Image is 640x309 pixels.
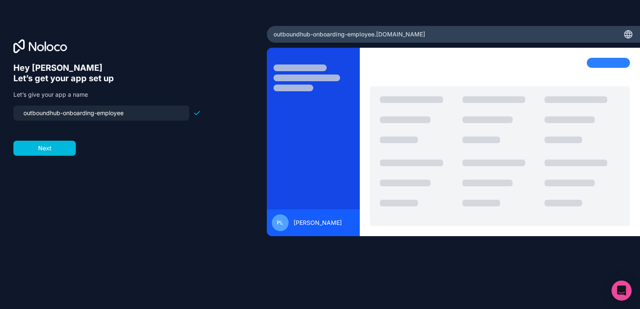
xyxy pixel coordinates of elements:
h6: Hey [PERSON_NAME] [13,63,201,73]
span: PL [277,219,283,226]
span: outboundhub-onboarding-employee .[DOMAIN_NAME] [274,30,425,39]
h6: Let’s get your app set up [13,73,201,84]
input: my-team [18,107,184,119]
div: Open Intercom Messenger [612,281,632,301]
span: [PERSON_NAME] [294,219,342,227]
button: Next [13,141,76,156]
p: Let’s give your app a name [13,90,201,99]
